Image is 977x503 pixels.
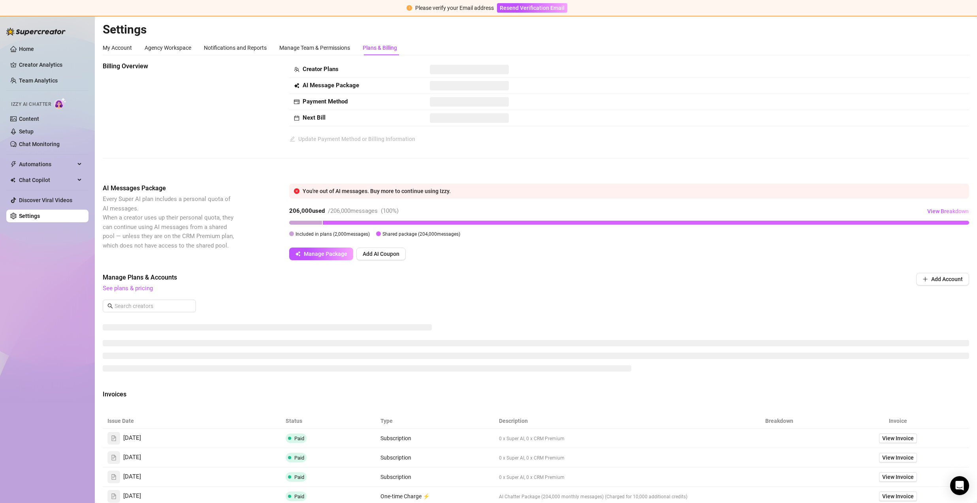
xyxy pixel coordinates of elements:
span: 0 x Super AI, 0 x CRM Premium [499,475,565,480]
span: Paid [294,494,304,499]
th: Type [376,413,494,429]
button: Resend Verification Email [497,3,567,13]
span: file-text [111,494,117,499]
span: Add Account [931,276,963,282]
span: file-text [111,435,117,441]
div: Plans & Billing [363,43,397,52]
div: Open Intercom Messenger [950,476,969,495]
span: AI Chatter Package (204,000 monthly messages) (Charged for 10,000 additional credits) [499,494,687,499]
div: My Account [103,43,132,52]
span: / 206,000 messages [328,207,378,214]
span: Subscription [380,474,411,480]
span: calendar [294,115,299,121]
span: Billing Overview [103,62,235,71]
a: Home [19,46,34,52]
a: Chat Monitoring [19,141,60,147]
span: credit-card [294,99,299,105]
div: You're out of AI messages. Buy more to continue using Izzy. [303,187,964,195]
td: 0 x Super AI, 0 x CRM Premium [494,448,732,467]
span: Shared package ( 204,000 messages) [382,231,460,237]
a: View Invoice [879,492,917,501]
span: [DATE] [123,472,141,482]
span: Subscription [380,435,411,441]
div: Manage Team & Permissions [279,43,350,52]
span: Manage Plans & Accounts [103,273,862,282]
a: Discover Viral Videos [19,197,72,203]
span: Paid [294,435,304,441]
span: AI Messages Package [103,184,235,193]
span: file-text [111,474,117,480]
span: View Invoice [882,492,914,501]
span: thunderbolt [10,161,17,167]
span: close-circle [294,188,299,194]
button: Manage Package [289,248,353,260]
div: Please verify your Email address [415,4,494,12]
span: View Breakdown [927,208,969,214]
span: Every Super AI plan includes a personal quota of AI messages. When a creator uses up their person... [103,195,234,249]
span: search [107,303,113,309]
th: Description [494,413,732,429]
button: View Breakdown [927,205,969,218]
span: [DATE] [123,492,141,501]
span: exclamation-circle [407,5,412,11]
a: Settings [19,213,40,219]
strong: Payment Method [303,98,348,105]
div: Notifications and Reports [204,43,267,52]
span: [DATE] [123,453,141,462]
a: Setup [19,128,34,135]
th: Invoice [826,413,969,429]
span: Paid [294,455,304,461]
a: View Invoice [879,434,917,443]
a: View Invoice [879,453,917,462]
span: View Invoice [882,453,914,462]
span: Izzy AI Chatter [11,101,51,108]
a: Creator Analytics [19,58,82,71]
span: 0 x Super AI, 0 x CRM Premium [499,436,565,441]
span: View Invoice [882,473,914,481]
span: Chat Copilot [19,174,75,186]
span: plus [922,276,928,282]
a: Content [19,116,39,122]
img: AI Chatter [54,98,66,109]
strong: Creator Plans [303,66,339,73]
button: Add AI Coupon [356,248,406,260]
span: Resend Verification Email [500,5,565,11]
strong: Next Bill [303,114,326,121]
span: team [294,67,299,72]
span: Included in plans ( 2,000 messages) [296,231,370,237]
span: Subscription [380,454,411,461]
span: file-text [111,455,117,460]
span: Invoices [103,390,235,399]
span: ( 100 %) [381,207,399,214]
th: Breakdown [732,413,826,429]
span: Automations [19,158,75,171]
th: Status [281,413,376,429]
a: View Invoice [879,472,917,482]
span: Manage Package [304,251,347,257]
strong: 206,000 used [289,207,325,214]
button: Update Payment Method or Billing Information [289,133,416,145]
span: One-time Charge ⚡ [380,493,429,499]
a: Team Analytics [19,77,58,84]
input: Search creators [115,302,185,310]
div: Agency Workspace [145,43,191,52]
span: 0 x Super AI, 0 x CRM Premium [499,455,565,461]
span: Add AI Coupon [363,251,399,257]
strong: AI Message Package [303,82,359,89]
td: 0 x Super AI, 0 x CRM Premium [494,429,732,448]
span: View Invoice [882,434,914,443]
h2: Settings [103,22,969,37]
span: Paid [294,474,304,480]
img: logo-BBDzfeDw.svg [6,28,66,36]
th: Issue Date [103,413,281,429]
button: Add Account [916,273,969,285]
span: [DATE] [123,434,141,443]
a: See plans & pricing [103,285,153,292]
td: 0 x Super AI, 0 x CRM Premium [494,467,732,487]
img: Chat Copilot [10,177,15,183]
